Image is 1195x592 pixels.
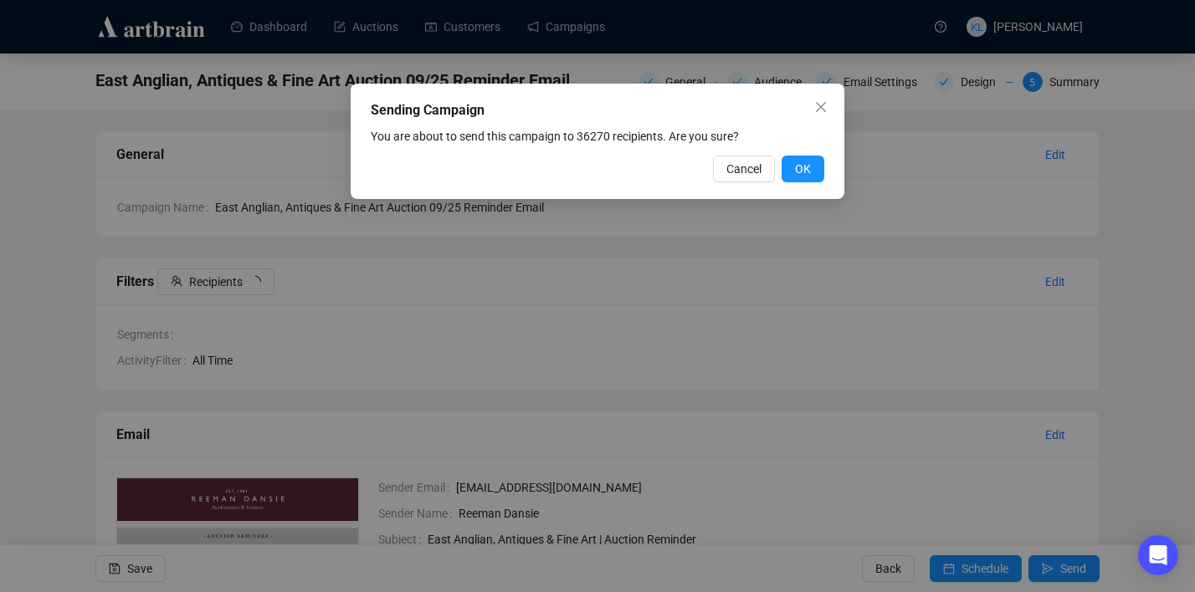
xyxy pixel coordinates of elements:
[371,127,824,145] div: You are about to send this campaign to 36270 recipients. Are you sure?
[713,156,775,182] button: Cancel
[371,100,824,120] div: Sending Campaign
[814,100,828,114] span: close
[808,94,834,120] button: Close
[726,160,762,178] span: Cancel
[1138,535,1178,575] div: Open Intercom Messenger
[795,160,811,178] span: OK
[782,156,824,182] button: OK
